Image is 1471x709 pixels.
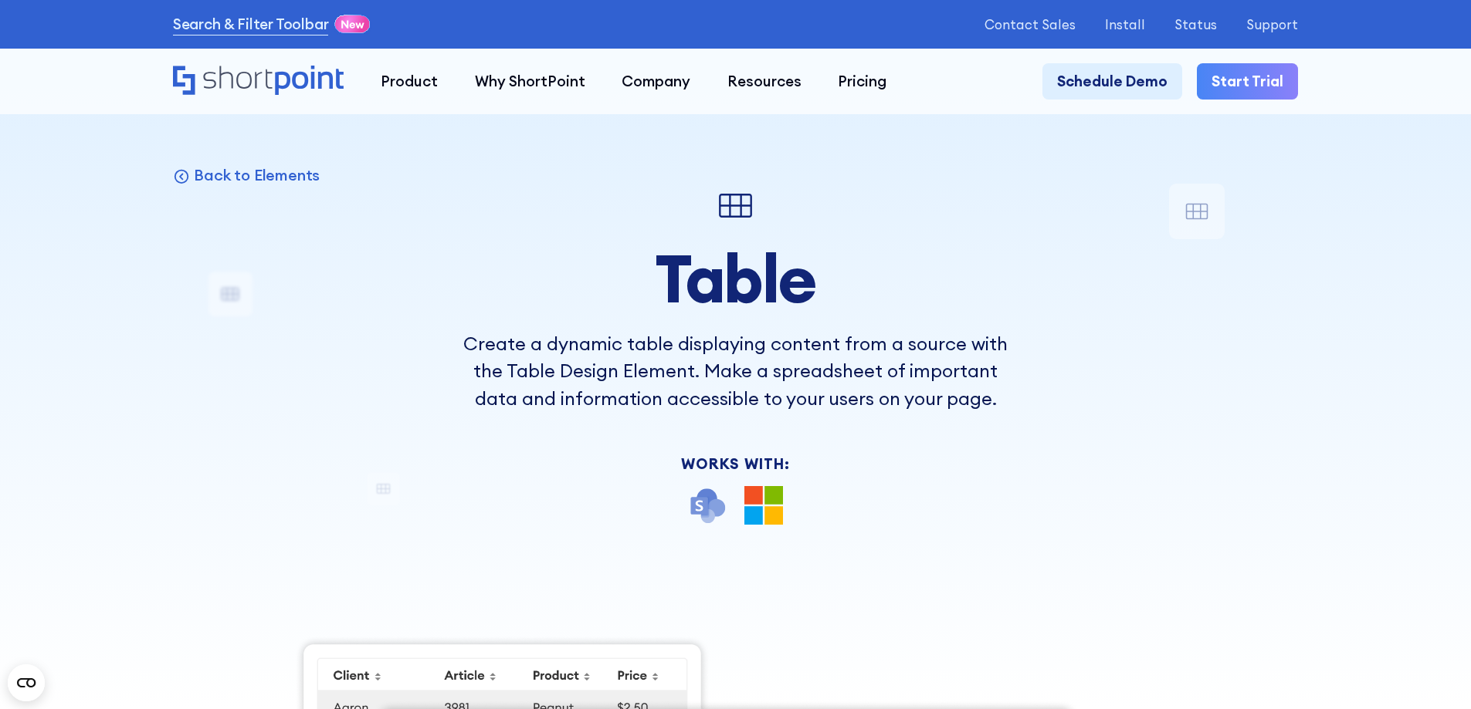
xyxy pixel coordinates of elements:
[173,66,344,97] a: Home
[1246,17,1298,32] a: Support
[456,63,604,100] a: Why ShortPoint
[709,63,820,100] a: Resources
[820,63,906,100] a: Pricing
[838,70,886,93] div: Pricing
[362,63,456,100] a: Product
[603,63,709,100] a: Company
[459,242,1011,315] h1: Table
[459,330,1011,413] p: Create a dynamic table displaying content from a source with the Table Design Element. Make a spr...
[381,70,438,93] div: Product
[1042,63,1182,100] a: Schedule Demo
[1174,17,1217,32] a: Status
[1394,635,1471,709] iframe: Chat Widget
[194,165,320,185] p: Back to Elements
[622,70,690,93] div: Company
[459,457,1011,471] div: Works With:
[744,486,783,525] img: Microsoft 365 logo
[173,13,329,35] a: Search & Filter Toolbar
[1197,63,1298,100] a: Start Trial
[688,486,727,525] img: SharePoint icon
[475,70,585,93] div: Why ShortPoint
[8,664,45,701] button: Open CMP widget
[1105,17,1145,32] a: Install
[173,165,320,185] a: Back to Elements
[713,184,758,228] img: Table
[985,17,1076,32] a: Contact Sales
[727,70,802,93] div: Resources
